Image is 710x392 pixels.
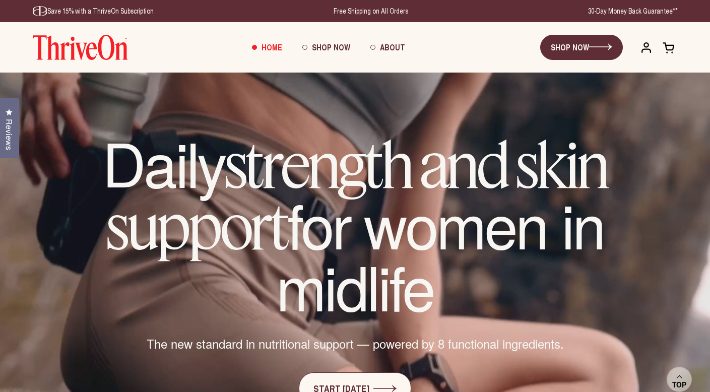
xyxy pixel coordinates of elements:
span: The new standard in nutritional support — powered by 8 functional ingredients. [147,335,564,352]
p: Save 15% with a ThriveOn Subscription [33,6,154,16]
em: strength and skin support [106,127,608,265]
span: Reviews [3,119,16,150]
a: SHOP NOW [540,35,623,60]
span: Shop Now [312,41,350,53]
p: Free Shipping on All Orders [334,6,408,16]
span: About [380,41,405,53]
span: Top [672,380,686,389]
a: Home [242,34,292,61]
span: Home [262,41,282,53]
a: Shop Now [292,34,360,61]
h1: Daily for women in midlife [53,133,658,315]
a: About [360,34,415,61]
p: 30-Day Money Back Guarantee** [588,6,678,16]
